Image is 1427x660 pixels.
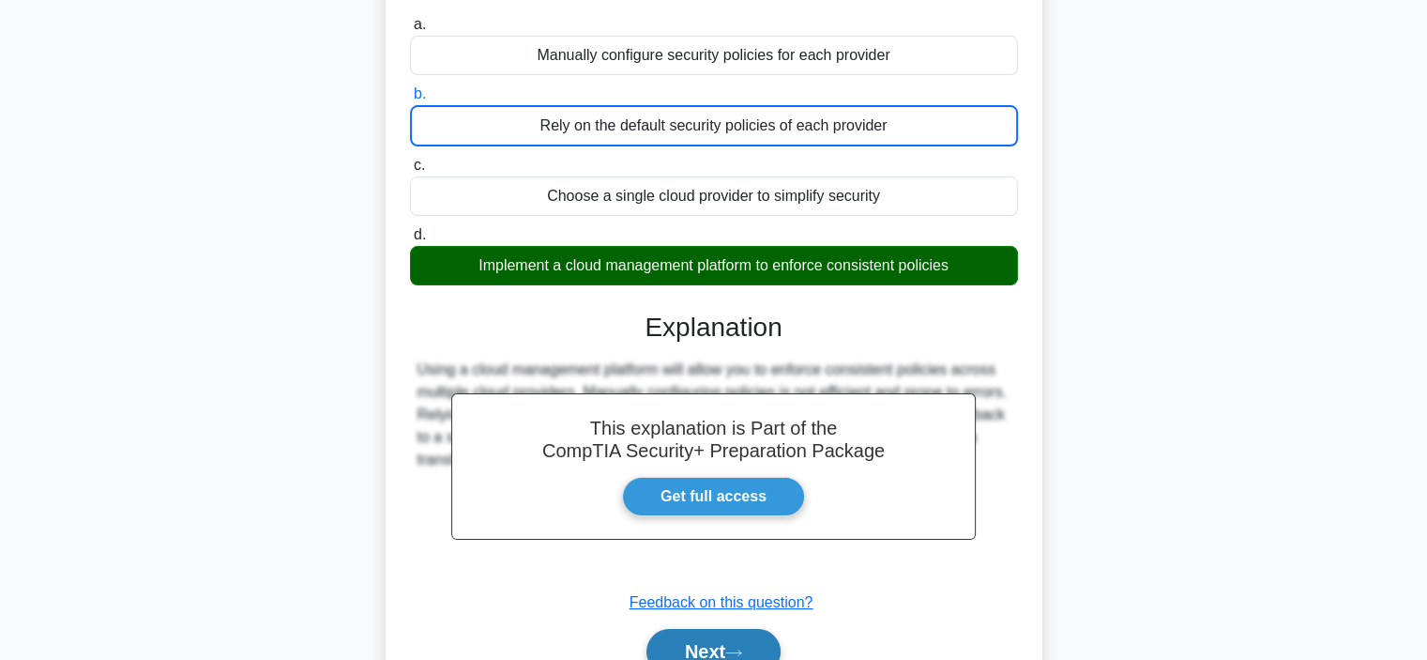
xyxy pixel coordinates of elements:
a: Feedback on this question? [630,594,813,610]
div: Rely on the default security policies of each provider [410,105,1018,146]
div: Implement a cloud management platform to enforce consistent policies [410,246,1018,285]
span: b. [414,85,426,101]
div: Choose a single cloud provider to simplify security [410,177,1018,216]
span: d. [414,226,426,242]
a: Get full access [622,477,805,516]
div: Manually configure security policies for each provider [410,36,1018,75]
h3: Explanation [421,312,1007,344]
span: a. [414,16,426,32]
div: Using a cloud management platform will allow you to enforce consistent policies across multiple c... [417,359,1010,471]
span: c. [414,157,425,173]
